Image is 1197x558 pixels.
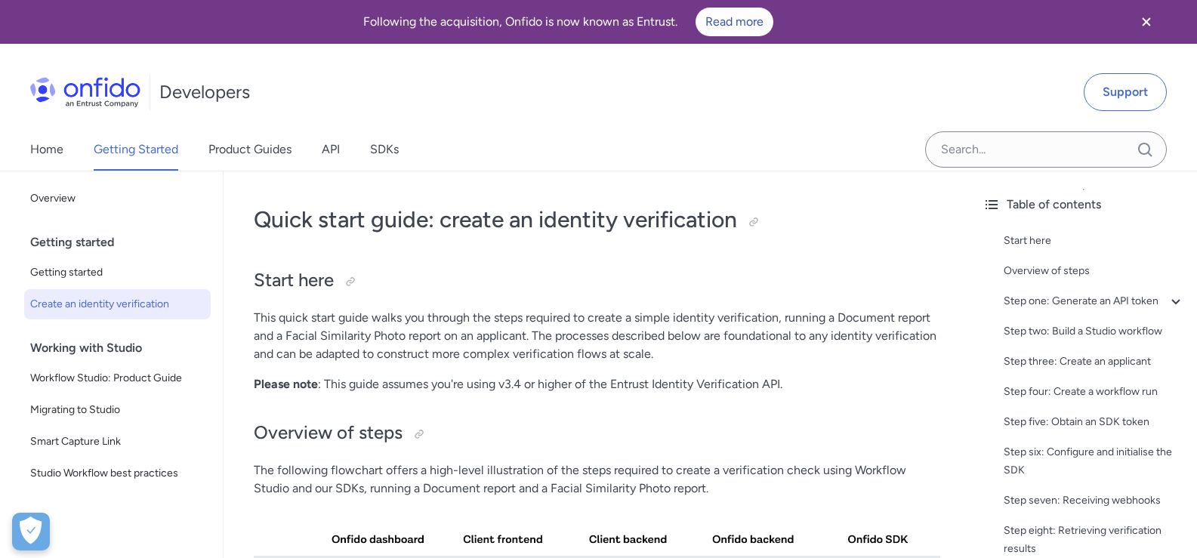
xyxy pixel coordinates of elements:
a: Step two: Build a Studio workflow [1004,322,1185,341]
a: Getting Started [94,128,178,171]
a: Step seven: Receiving webhooks [1004,492,1185,510]
a: Getting started [24,257,211,288]
a: SDKs [370,128,399,171]
button: Close banner [1118,3,1174,41]
strong: Please note [254,377,318,391]
a: Studio Workflow best practices [24,458,211,489]
span: Smart Capture Link [30,433,205,451]
h1: Quick start guide: create an identity verification [254,205,940,235]
span: Getting started [30,264,205,282]
span: Create an identity verification [30,295,205,313]
a: Workflow Studio: Product Guide [24,363,211,393]
div: Cookie Preferences [12,513,50,550]
a: API [322,128,340,171]
a: Support [1084,73,1167,111]
a: Overview of steps [1004,262,1185,280]
a: Step four: Create a workflow run [1004,383,1185,401]
a: Start here [1004,232,1185,250]
button: Open Preferences [12,513,50,550]
a: Create an identity verification [24,289,211,319]
p: : This guide assumes you're using v3.4 or higher of the Entrust Identity Verification API. [254,375,940,393]
a: Step three: Create an applicant [1004,353,1185,371]
span: Migrating to Studio [30,401,205,419]
h2: Start here [254,268,940,294]
p: The following flowchart offers a high-level illustration of the steps required to create a verifi... [254,461,940,498]
img: Onfido Logo [30,77,140,107]
span: Overview [30,190,205,208]
a: Home [30,128,63,171]
svg: Close banner [1137,13,1155,31]
a: Step one: Generate an API token [1004,292,1185,310]
div: Table of contents [983,196,1185,214]
a: Step eight: Retrieving verification results [1004,522,1185,558]
span: Workflow Studio: Product Guide [30,369,205,387]
a: Read more [696,8,773,36]
a: Product Guides [208,128,292,171]
a: Overview [24,183,211,214]
span: Studio Workflow best practices [30,464,205,482]
div: Following the acquisition, Onfido is now known as Entrust. [18,8,1118,36]
a: Step five: Obtain an SDK token [1004,413,1185,431]
h1: Developers [159,80,250,104]
input: Onfido search input field [925,131,1167,168]
h2: Overview of steps [254,421,940,446]
div: Working with Studio [30,333,217,363]
a: Smart Capture Link [24,427,211,457]
a: Step six: Configure and initialise the SDK [1004,443,1185,479]
a: Migrating to Studio [24,395,211,425]
p: This quick start guide walks you through the steps required to create a simple identity verificat... [254,309,940,363]
div: Getting started [30,227,217,257]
